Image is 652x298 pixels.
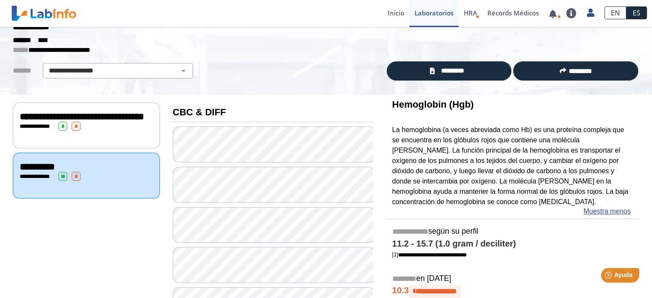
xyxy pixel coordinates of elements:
[392,125,633,207] p: La hemoglobina (a veces abreviada como Hb) es una proteína compleja que se encuentra en los glóbu...
[626,6,647,19] a: ES
[576,265,643,289] iframe: Help widget launcher
[392,227,633,237] h5: según su perfil
[392,274,633,284] h5: en [DATE]
[583,206,631,217] a: Muestra menos
[173,107,226,117] b: CBC & DIFF
[392,99,474,110] b: Hemoglobin (Hgb)
[392,285,633,298] h4: 10.3
[392,251,467,258] a: [1]
[604,6,626,19] a: EN
[464,9,477,17] span: HRA
[392,239,633,249] h4: 11.2 - 15.7 (1.0 gram / deciliter)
